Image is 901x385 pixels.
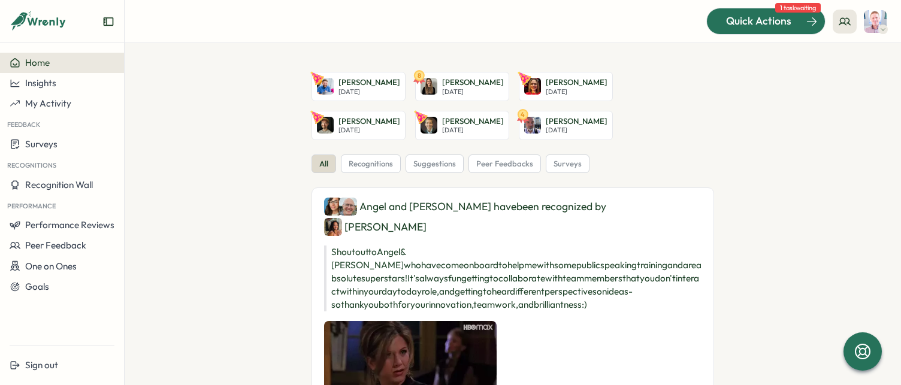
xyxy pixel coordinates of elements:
[415,111,509,140] a: Bill Warshauer[PERSON_NAME][DATE]
[317,117,334,134] img: Arron Jennings
[312,111,406,140] a: Arron Jennings[PERSON_NAME][DATE]
[319,159,328,169] span: all
[864,10,887,33] img: Martyn Fagg
[442,116,504,127] p: [PERSON_NAME]
[317,78,334,95] img: Paul Hemsley
[25,57,50,68] span: Home
[524,117,541,134] img: David Wall
[546,88,607,96] p: [DATE]
[324,245,702,311] p: Shoutout to Angel & [PERSON_NAME] who have come on board to help me with some public speaking tra...
[338,116,400,127] p: [PERSON_NAME]
[25,260,77,272] span: One on Ones
[418,71,421,80] text: 8
[339,198,357,216] img: Simon Downes
[726,13,791,29] span: Quick Actions
[25,359,58,371] span: Sign out
[521,110,525,118] text: 4
[338,77,400,88] p: [PERSON_NAME]
[546,116,607,127] p: [PERSON_NAME]
[706,8,826,34] button: Quick Actions
[324,198,342,216] img: Angel Yebra
[476,159,533,169] span: peer feedbacks
[324,198,702,236] div: Angel and [PERSON_NAME] have been recognized by
[102,16,114,28] button: Expand sidebar
[25,77,56,89] span: Insights
[415,72,509,101] a: 8Niamh Linton[PERSON_NAME][DATE]
[25,219,114,231] span: Performance Reviews
[421,117,437,134] img: Bill Warshauer
[442,88,504,96] p: [DATE]
[25,98,71,109] span: My Activity
[338,88,400,96] p: [DATE]
[413,159,456,169] span: suggestions
[25,281,49,292] span: Goals
[442,126,504,134] p: [DATE]
[324,218,342,236] img: Viveca Riley
[546,126,607,134] p: [DATE]
[25,138,58,150] span: Surveys
[546,77,607,88] p: [PERSON_NAME]
[519,72,613,101] a: Sandy Feriz[PERSON_NAME][DATE]
[554,159,582,169] span: surveys
[324,218,427,236] div: [PERSON_NAME]
[25,240,86,251] span: Peer Feedback
[25,179,93,190] span: Recognition Wall
[312,72,406,101] a: Paul Hemsley[PERSON_NAME][DATE]
[775,3,821,13] span: 1 task waiting
[524,78,541,95] img: Sandy Feriz
[421,78,437,95] img: Niamh Linton
[442,77,504,88] p: [PERSON_NAME]
[338,126,400,134] p: [DATE]
[349,159,393,169] span: recognitions
[519,111,613,140] a: 4David Wall[PERSON_NAME][DATE]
